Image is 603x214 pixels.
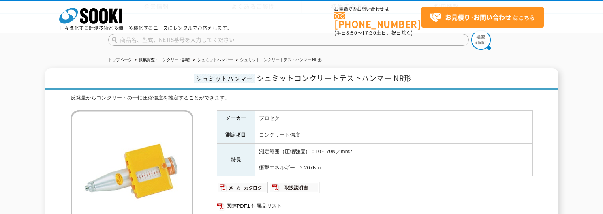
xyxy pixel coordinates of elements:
[429,11,535,23] span: はこちら
[334,7,421,11] span: お電話でのお問い合わせは
[59,26,232,30] p: 日々進化する計測技術と多種・多様化するニーズにレンタルでお応えします。
[255,143,532,176] td: 測定範囲（圧縮強度）：10～70N／mm2 衝撃エネルギー：2.207Nm
[139,58,190,62] a: 鉄筋探査・コンクリート試験
[346,29,357,36] span: 8:50
[269,181,320,194] img: 取扱説明書
[217,111,255,127] th: メーカー
[217,127,255,143] th: 測定項目
[217,181,269,194] img: メーカーカタログ
[255,127,532,143] td: コンクリート強度
[217,201,533,211] a: 関連PDF1 付属品リスト
[197,58,233,62] a: シュミットハンマー
[194,74,255,83] span: シュミットハンマー
[269,186,320,192] a: 取扱説明書
[234,56,322,64] li: シュミットコンクリートテストハンマー NR形
[71,94,533,102] div: 反発量からコンクリートの一軸圧縮強度を推定することができます。
[108,34,469,46] input: 商品名、型式、NETIS番号を入力してください
[108,58,132,62] a: トップページ
[362,29,376,36] span: 17:30
[217,143,255,176] th: 特長
[255,111,532,127] td: プロセク
[421,7,544,28] a: お見積り･お問い合わせはこちら
[257,73,411,83] span: シュミットコンクリートテストハンマー NR形
[334,29,413,36] span: (平日 ～ 土日、祝日除く)
[217,186,269,192] a: メーカーカタログ
[445,12,511,22] strong: お見積り･お問い合わせ
[471,30,491,50] img: btn_search.png
[334,12,421,28] a: [PHONE_NUMBER]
